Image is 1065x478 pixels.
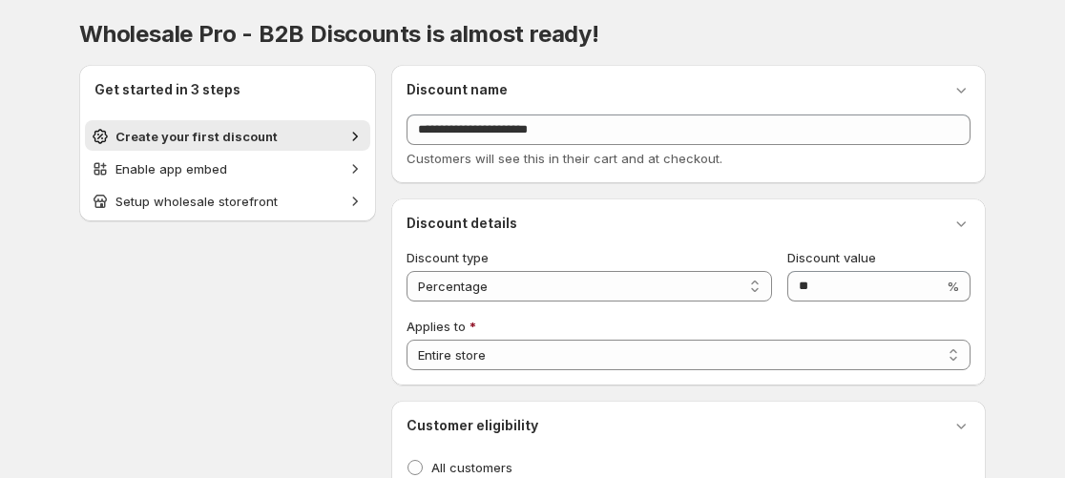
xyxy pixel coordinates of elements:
span: Setup wholesale storefront [115,194,278,209]
h1: Wholesale Pro - B2B Discounts is almost ready! [79,19,986,50]
span: All customers [431,460,512,475]
h3: Discount name [407,80,508,99]
span: Applies to [407,319,466,334]
h2: Get started in 3 steps [94,80,361,99]
span: Create your first discount [115,129,278,144]
span: Discount type [407,250,489,265]
span: Customers will see this in their cart and at checkout. [407,151,722,166]
span: Enable app embed [115,161,227,177]
h3: Discount details [407,214,517,233]
span: % [947,279,959,294]
h3: Customer eligibility [407,416,538,435]
span: Discount value [787,250,876,265]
